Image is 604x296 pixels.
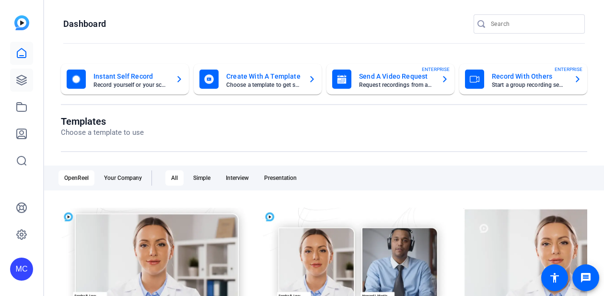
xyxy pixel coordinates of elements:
[492,71,566,82] mat-card-title: Record With Others
[359,82,433,88] mat-card-subtitle: Request recordings from anyone, anywhere
[220,170,255,186] div: Interview
[14,15,29,30] img: blue-gradient.svg
[61,127,144,138] p: Choose a template to use
[58,170,94,186] div: OpenReel
[258,170,302,186] div: Presentation
[93,82,168,88] mat-card-subtitle: Record yourself or your screen
[61,64,189,95] button: Instant Self RecordRecord yourself or your screen
[491,18,577,30] input: Search
[326,64,454,95] button: Send A Video RequestRequest recordings from anyone, anywhereENTERPRISE
[459,64,587,95] button: Record With OthersStart a group recording sessionENTERPRISE
[187,170,216,186] div: Simple
[226,82,301,88] mat-card-subtitle: Choose a template to get started
[93,71,168,82] mat-card-title: Instant Self Record
[61,116,144,127] h1: Templates
[492,82,566,88] mat-card-subtitle: Start a group recording session
[555,66,582,73] span: ENTERPRISE
[226,71,301,82] mat-card-title: Create With A Template
[359,71,433,82] mat-card-title: Send A Video Request
[165,170,184,186] div: All
[194,64,322,95] button: Create With A TemplateChoose a template to get started
[580,272,592,284] mat-icon: message
[98,170,148,186] div: Your Company
[549,272,560,284] mat-icon: accessibility
[422,66,450,73] span: ENTERPRISE
[63,18,106,30] h1: Dashboard
[10,258,33,281] div: MC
